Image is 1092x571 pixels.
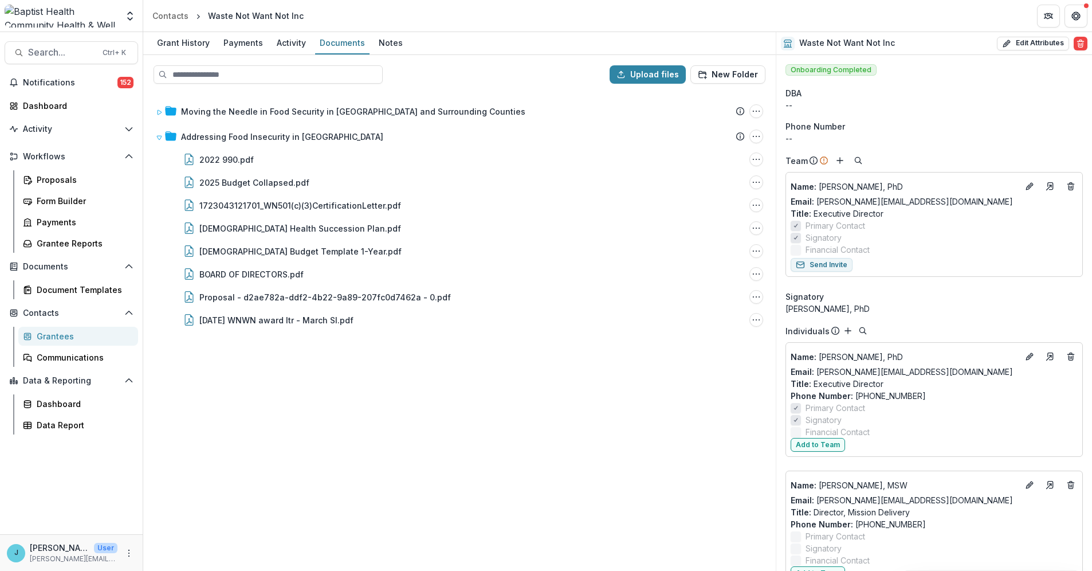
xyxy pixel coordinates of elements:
[833,154,847,167] button: Add
[5,147,138,166] button: Open Workflows
[806,530,865,542] span: Primary Contact
[791,391,853,401] span: Phone Number :
[806,414,842,426] span: Signatory
[785,64,877,76] span: Onboarding Completed
[181,131,383,143] div: Addressing Food Insecurity in [GEOGRAPHIC_DATA]
[791,182,816,191] span: Name :
[199,154,254,166] div: 2022 990.pdf
[785,87,802,99] span: DBA
[806,554,870,566] span: Financial Contact
[791,479,1018,491] a: Name: [PERSON_NAME], MSW
[23,100,129,112] div: Dashboard
[791,258,853,272] button: Send Invite
[199,177,309,189] div: 2025 Budget Collapsed.pdf
[152,32,214,54] a: Grant History
[37,330,129,342] div: Grantees
[151,308,768,331] div: [DATE] WNWN award ltr - March SI.pdf07.24.25 WNWN award ltr - March SI.pdf Options
[785,120,845,132] span: Phone Number
[791,197,814,206] span: Email:
[785,132,1083,144] div: --
[37,284,129,296] div: Document Templates
[749,244,763,258] button: BaptistHealthProgram Budget Template 1-Year.pdf Options
[30,554,117,564] p: [PERSON_NAME][EMAIL_ADDRESS][PERSON_NAME][DOMAIN_NAME]
[749,130,763,143] button: Addressing Food Insecurity in Clay County Options
[791,367,814,377] span: Email:
[151,171,768,194] div: 2025 Budget Collapsed.pdf2025 Budget Collapsed.pdf Options
[18,327,138,346] a: Grantees
[23,376,120,386] span: Data & Reporting
[23,308,120,318] span: Contacts
[749,221,763,235] button: Baptist Health Succession Plan.pdf Options
[152,34,214,51] div: Grant History
[791,351,1018,363] a: Name: [PERSON_NAME], PhD
[5,371,138,390] button: Open Data & Reporting
[18,213,138,232] a: Payments
[791,507,811,517] span: Title :
[749,313,763,327] button: 07.24.25 WNWN award ltr - March SI.pdf Options
[151,125,768,148] div: Addressing Food Insecurity in [GEOGRAPHIC_DATA]Addressing Food Insecurity in Clay County Options
[791,181,1018,193] p: [PERSON_NAME], PhD
[1023,350,1036,363] button: Edit
[315,32,370,54] a: Documents
[785,291,824,303] span: Signatory
[791,195,1013,208] a: Email: [PERSON_NAME][EMAIL_ADDRESS][DOMAIN_NAME]
[806,232,842,244] span: Signatory
[749,152,763,166] button: 2022 990.pdf Options
[1037,5,1060,28] button: Partners
[791,366,1013,378] a: Email: [PERSON_NAME][EMAIL_ADDRESS][DOMAIN_NAME]
[100,46,128,59] div: Ctrl + K
[5,96,138,115] a: Dashboard
[37,195,129,207] div: Form Builder
[791,495,814,505] span: Email:
[151,263,768,285] div: BOARD OF DIRECTORS.pdfBOARD OF DIRECTORS.pdf Options
[791,506,1078,518] p: Director, Mission Delivery
[791,438,845,452] button: Add to Team
[785,303,1083,315] div: [PERSON_NAME], PhD
[151,100,768,123] div: Moving the Needle in Food Security in [GEOGRAPHIC_DATA] and Surrounding CountiesMoving the Needle...
[1064,5,1087,28] button: Get Help
[151,125,768,331] div: Addressing Food Insecurity in [GEOGRAPHIC_DATA]Addressing Food Insecurity in Clay County Options2...
[151,285,768,308] div: Proposal - d2ae782a-ddf2-4b22-9a89-207fc0d7462a - 0.pdfProposal - d2ae782a-ddf2-4b22-9a89-207fc0d...
[791,209,811,218] span: Title :
[148,7,308,24] nav: breadcrumb
[219,32,268,54] a: Payments
[1041,177,1059,195] a: Go to contact
[5,73,138,92] button: Notifications152
[151,240,768,263] div: [DEMOGRAPHIC_DATA] Budget Template 1-Year.pdfBaptistHealthProgram Budget Template 1-Year.pdf Options
[23,78,117,88] span: Notifications
[791,351,1018,363] p: [PERSON_NAME], PhD
[374,34,407,51] div: Notes
[18,191,138,210] a: Form Builder
[806,220,865,232] span: Primary Contact
[791,378,1078,390] p: Executive Director
[791,181,1018,193] a: Name: [PERSON_NAME], PhD
[117,77,133,88] span: 152
[1041,347,1059,366] a: Go to contact
[199,222,401,234] div: [DEMOGRAPHIC_DATA] Health Succession Plan.pdf
[1064,478,1078,492] button: Deletes
[5,41,138,64] button: Search...
[690,65,765,84] button: New Folder
[791,479,1018,491] p: [PERSON_NAME], MSW
[806,426,870,438] span: Financial Contact
[374,32,407,54] a: Notes
[37,216,129,228] div: Payments
[1023,179,1036,193] button: Edit
[785,155,808,167] p: Team
[856,324,870,338] button: Search
[151,217,768,240] div: [DEMOGRAPHIC_DATA] Health Succession Plan.pdfBaptist Health Succession Plan.pdf Options
[23,262,120,272] span: Documents
[5,5,117,28] img: Baptist Health Community Health & Well Being logo
[18,280,138,299] a: Document Templates
[806,542,842,554] span: Signatory
[37,398,129,410] div: Dashboard
[199,200,401,212] div: 1723043121701_WN501(c)(3)CertificationLetter.pdf
[37,174,129,186] div: Proposals
[806,244,870,256] span: Financial Contact
[851,154,865,167] button: Search
[841,324,855,338] button: Add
